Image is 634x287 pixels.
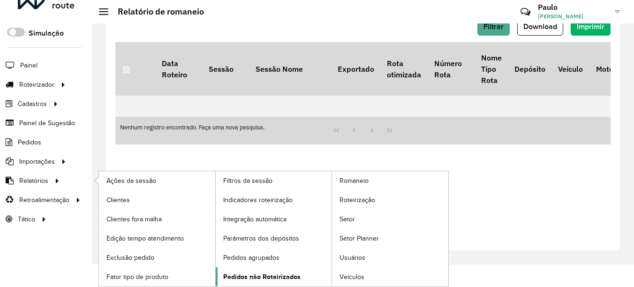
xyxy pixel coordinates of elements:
[99,248,215,267] a: Exclusão pedido
[106,176,156,186] span: Ações da sessão
[508,42,551,96] th: Depósito
[223,176,272,186] span: Filtros da sessão
[332,171,448,190] a: Romaneio
[20,60,38,70] span: Painel
[29,28,64,39] label: Simulação
[106,234,184,243] span: Edição tempo atendimento
[538,3,608,12] h3: Paulo
[571,18,611,36] button: Imprimir
[19,157,55,166] span: Importações
[216,190,332,209] a: Indicadores roteirização
[19,176,48,186] span: Relatórios
[552,42,589,96] th: Veículo
[538,12,608,21] span: [PERSON_NAME]
[340,195,375,205] span: Roteirização
[216,171,332,190] a: Filtros da sessão
[202,42,249,96] th: Sessão
[99,190,215,209] a: Clientes
[332,229,448,248] a: Setor Planner
[223,234,299,243] span: Parâmetros dos depósitos
[340,234,379,243] span: Setor Planner
[99,229,215,248] a: Edição tempo atendimento
[155,42,202,96] th: Data Roteiro
[475,42,508,96] th: Nome Tipo Rota
[19,195,69,205] span: Retroalimentação
[108,7,204,17] h2: Relatório de romaneio
[216,210,332,228] a: Integração automática
[249,42,331,96] th: Sessão Nome
[428,42,475,96] th: Número Rota
[106,214,162,224] span: Clientes fora malha
[340,176,369,186] span: Romaneio
[18,99,47,109] span: Cadastros
[19,118,75,128] span: Painel de Sugestão
[340,253,365,263] span: Usuários
[216,248,332,267] a: Pedidos agrupados
[216,229,332,248] a: Parâmetros dos depósitos
[380,42,427,96] th: Rota otimizada
[577,23,604,30] span: Imprimir
[106,253,154,263] span: Exclusão pedido
[332,190,448,209] a: Roteirização
[517,18,563,36] button: Download
[515,2,536,22] a: Contato Rápido
[223,195,293,205] span: Indicadores roteirização
[99,171,215,190] a: Ações da sessão
[18,214,35,224] span: Tático
[340,214,355,224] span: Setor
[223,253,279,263] span: Pedidos agrupados
[18,137,41,147] span: Pedidos
[106,195,130,205] span: Clientes
[331,42,380,96] th: Exportado
[99,210,215,228] a: Clientes fora malha
[19,80,54,90] span: Roteirizador
[223,214,287,224] span: Integração automática
[523,23,557,30] span: Download
[332,248,448,267] a: Usuários
[332,210,448,228] a: Setor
